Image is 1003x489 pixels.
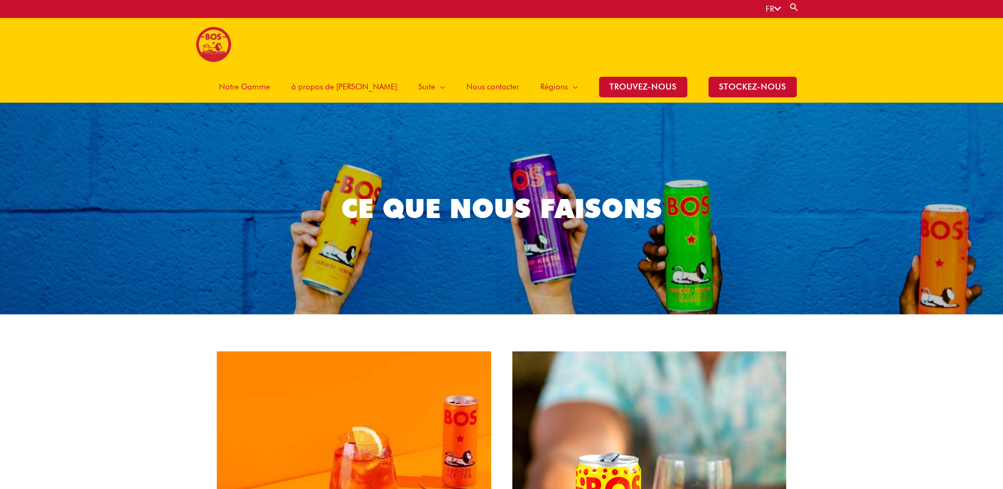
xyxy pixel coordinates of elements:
a: Nous contacter [456,71,530,103]
span: Régions [540,71,568,103]
span: stockez-nous [708,77,797,97]
a: Régions [530,71,588,103]
a: TROUVEZ-NOUS [588,71,698,103]
a: FR [766,4,781,14]
nav: Site Navigation [200,71,807,103]
a: Suite [408,71,456,103]
img: BOS logo finals-200px [196,26,232,62]
span: TROUVEZ-NOUS [599,77,687,97]
h1: CE QUE NOUS FAISONS [206,190,798,227]
a: Notre Gamme [208,71,281,103]
a: à propos de [PERSON_NAME] [281,71,408,103]
a: stockez-nous [698,71,807,103]
span: Notre Gamme [219,71,270,103]
span: Suite [418,71,435,103]
a: Search button [789,2,799,12]
span: à propos de [PERSON_NAME] [291,71,397,103]
span: Nous contacter [466,71,519,103]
